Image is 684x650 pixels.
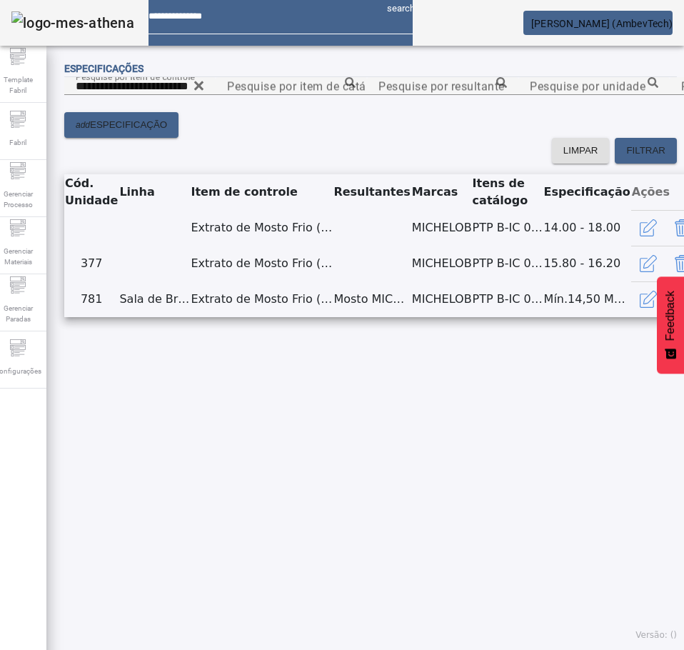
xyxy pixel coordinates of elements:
th: Item de controle [190,174,333,210]
mat-label: Pesquise por item de catálogo [227,79,390,93]
th: Marcas [411,174,472,210]
td: MICHELOB [411,281,472,317]
th: Resultantes [333,174,411,210]
td: Mín.14,50 Max.14,90 [543,281,631,317]
span: FILTRAR [626,144,665,158]
input: Number [227,78,356,95]
mat-label: Pesquise por item de controle [76,71,195,81]
input: Number [76,78,204,95]
img: logo-mes-athena [11,11,134,34]
td: MICHELOB [411,210,472,246]
button: addESPECIFICAÇÃO [64,112,178,138]
td: Extrato de Mosto Frio (°P) [190,246,333,281]
button: FILTRAR [615,138,677,164]
td: Sala de Brassagem 2 [119,281,190,317]
mat-label: Pesquise por unidade [530,79,645,93]
input: Number [530,78,658,95]
button: Feedback - Mostrar pesquisa [657,276,684,374]
td: 377 [64,246,119,281]
span: LIMPAR [563,144,598,158]
span: ESPECIFICAÇÃO [90,118,167,132]
td: 781 [64,281,119,317]
td: PTP B-IC 06.43 [472,246,543,281]
td: PTP B-IC 06.43 [472,281,543,317]
td: 14.00 - 18.00 [543,210,631,246]
th: Especificação [543,174,631,210]
th: Itens de catálogo [472,174,543,210]
td: Extrato de Mosto Frio (°P) [190,210,333,246]
th: Linha [119,174,190,210]
td: Mosto MICHELOB ULTRA [333,281,411,317]
td: PTP B-IC 06.43 [472,210,543,246]
th: Cód. Unidade [64,174,119,210]
span: Fabril [5,133,31,152]
td: MICHELOB [411,246,472,281]
span: Versão: () [635,630,677,640]
button: LIMPAR [552,138,610,164]
span: Feedback [664,291,677,341]
td: Extrato de Mosto Frio (°P) [190,281,333,317]
input: Number [378,78,507,95]
td: 15.80 - 16.20 [543,246,631,281]
span: Especificações [64,63,144,74]
mat-label: Pesquise por resultante [378,79,505,93]
span: [PERSON_NAME] (AmbevTech) [531,18,673,29]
